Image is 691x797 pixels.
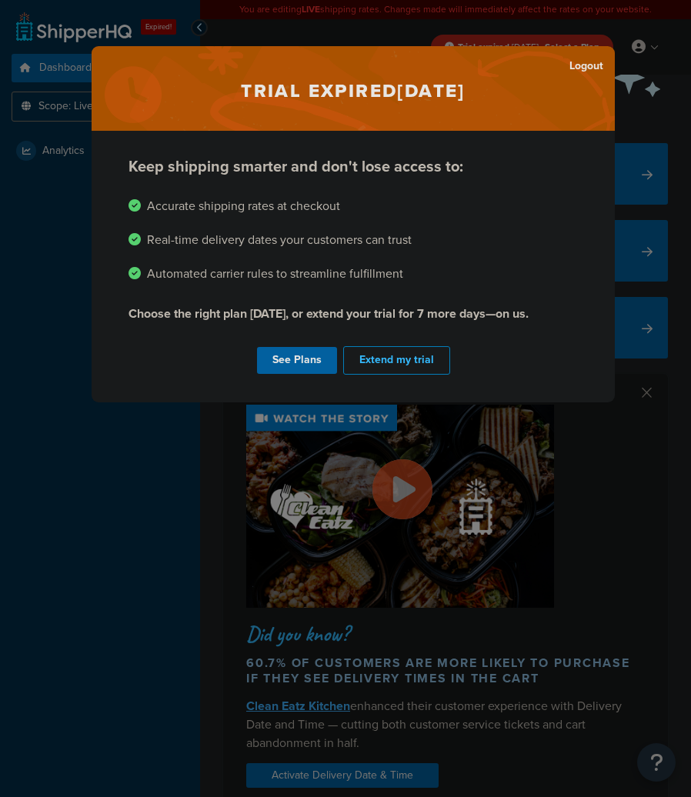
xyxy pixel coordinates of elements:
h2: Trial expired [DATE] [92,46,615,131]
a: Logout [569,55,603,77]
p: Keep shipping smarter and don't lose access to: [129,155,578,177]
li: Real-time delivery dates your customers can trust [129,229,578,251]
a: See Plans [257,347,337,374]
li: Automated carrier rules to streamline fulfillment [129,263,578,285]
li: Accurate shipping rates at checkout [129,195,578,217]
p: Choose the right plan [DATE], or extend your trial for 7 more days—on us. [129,303,578,325]
button: Extend my trial [343,346,450,375]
